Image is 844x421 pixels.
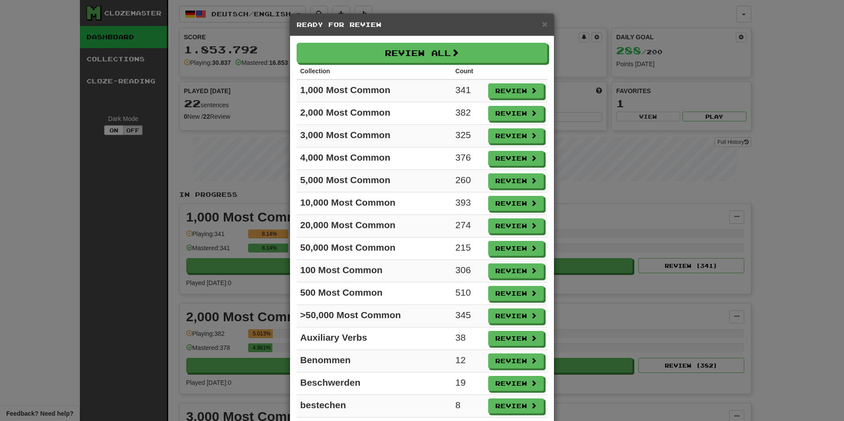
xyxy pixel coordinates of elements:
td: 500 Most Common [297,282,452,305]
td: 10,000 Most Common [297,192,452,215]
h5: Ready for Review [297,20,547,29]
button: Review [488,263,544,278]
td: 1,000 Most Common [297,79,452,102]
button: Review [488,218,544,233]
button: Review [488,83,544,98]
td: 382 [452,102,485,125]
button: Review [488,173,544,188]
td: 274 [452,215,485,237]
button: Review [488,106,544,121]
td: 306 [452,260,485,282]
button: Review [488,308,544,323]
button: Review [488,151,544,166]
td: 2,000 Most Common [297,102,452,125]
td: 19 [452,372,485,395]
td: 260 [452,170,485,192]
td: 50,000 Most Common [297,237,452,260]
button: Close [542,19,547,29]
td: 5,000 Most Common [297,170,452,192]
td: 345 [452,305,485,327]
button: Review [488,128,544,143]
button: Review All [297,43,547,63]
td: >50,000 Most Common [297,305,452,327]
td: 393 [452,192,485,215]
td: Auxiliary Verbs [297,327,452,350]
td: 341 [452,79,485,102]
td: 20,000 Most Common [297,215,452,237]
td: 510 [452,282,485,305]
th: Collection [297,63,452,79]
td: 376 [452,147,485,170]
td: 215 [452,237,485,260]
button: Review [488,353,544,368]
td: 12 [452,350,485,372]
td: bestechen [297,395,452,417]
td: 3,000 Most Common [297,125,452,147]
td: 38 [452,327,485,350]
button: Review [488,241,544,256]
td: 100 Most Common [297,260,452,282]
td: Beschwerden [297,372,452,395]
button: Review [488,331,544,346]
th: Count [452,63,485,79]
td: 4,000 Most Common [297,147,452,170]
button: Review [488,376,544,391]
span: × [542,19,547,29]
td: 8 [452,395,485,417]
td: 325 [452,125,485,147]
td: Benommen [297,350,452,372]
button: Review [488,286,544,301]
button: Review [488,398,544,413]
button: Review [488,196,544,211]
